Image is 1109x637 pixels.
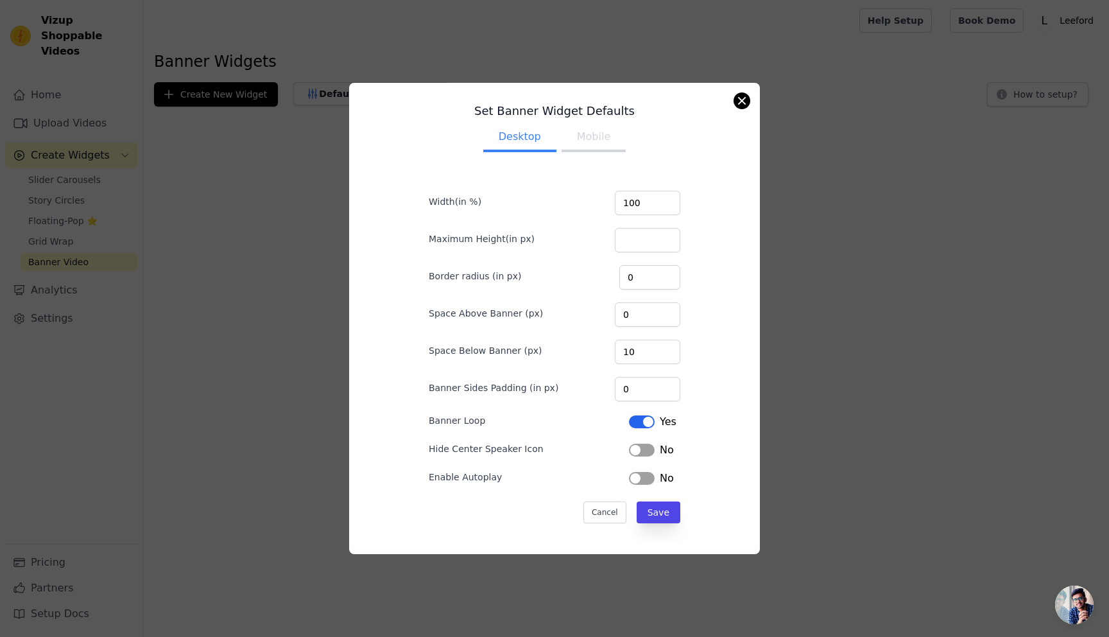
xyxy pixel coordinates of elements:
[429,270,521,283] label: Border radius (in px)
[660,414,676,430] span: Yes
[562,124,626,152] button: Mobile
[429,307,543,320] label: Space Above Banner (px)
[483,124,556,152] button: Desktop
[429,471,502,484] label: Enable Autoplay
[637,502,680,523] button: Save
[660,442,674,458] span: No
[429,195,481,208] label: Width(in %)
[429,381,558,394] label: Banner Sides Padding (in px)
[734,93,750,109] button: Close modal
[583,502,626,523] button: Cancel
[429,442,544,455] label: Hide Center Speaker Icon
[660,471,674,486] span: No
[1055,586,1094,624] div: Open chat
[408,103,701,119] h3: Set Banner Widget Defaults
[429,344,542,357] label: Space Below Banner (px)
[429,232,535,245] label: Maximum Height(in px)
[429,414,485,427] label: Banner Loop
